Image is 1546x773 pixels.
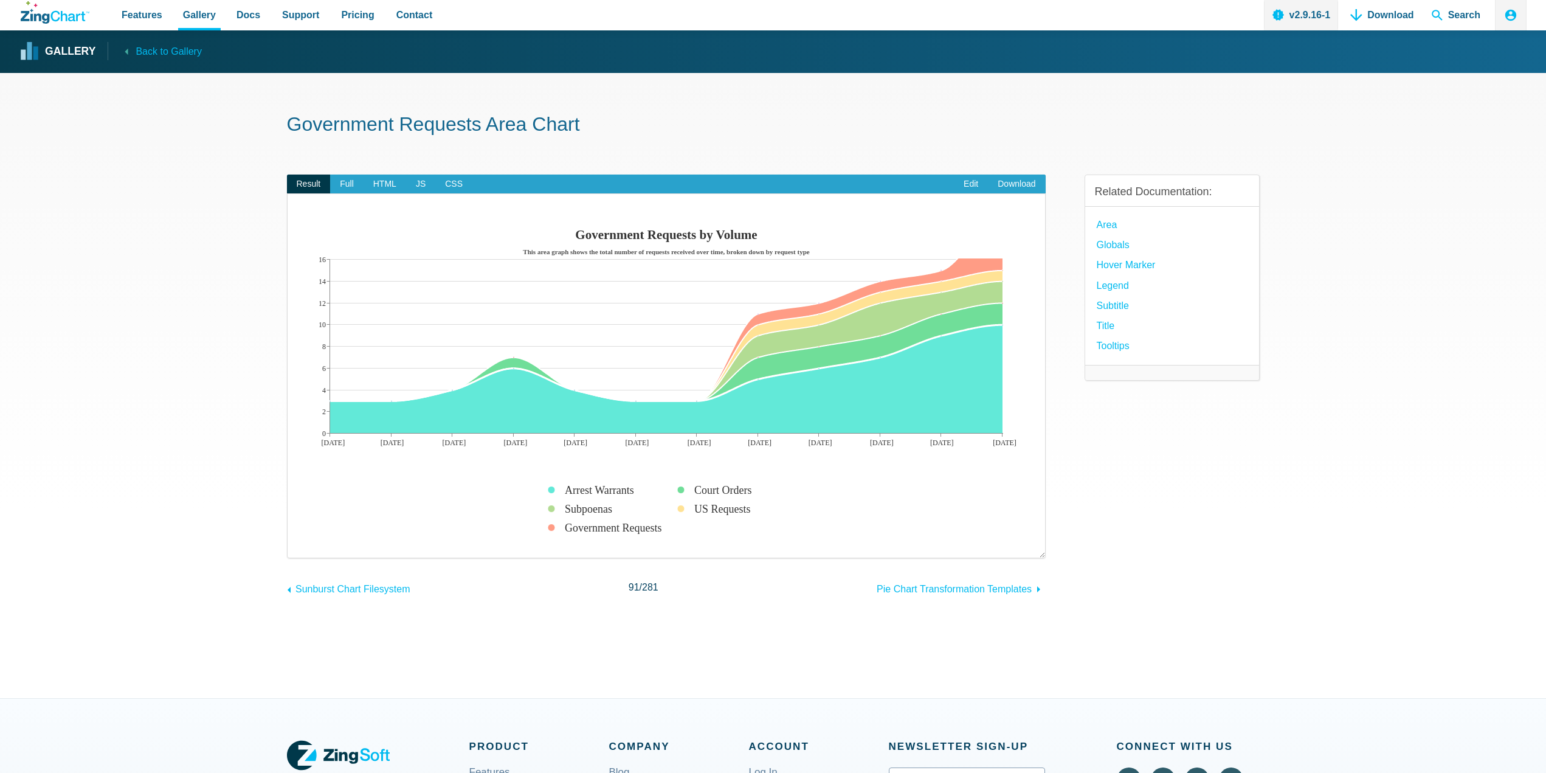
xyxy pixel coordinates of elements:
span: Pie Chart Transformation Templates [877,584,1032,594]
a: Sunburst Chart Filesystem [287,578,410,597]
span: Features [122,7,162,23]
a: Legend [1097,277,1129,294]
a: Hover Marker [1097,257,1156,273]
span: Pricing [341,7,374,23]
span: Result [287,175,331,194]
span: Product [469,738,609,755]
a: subtitle [1097,297,1129,314]
a: Gallery [21,43,95,61]
a: Download [988,175,1045,194]
a: ZingChart Logo. Click to return to the homepage [21,1,89,24]
strong: Gallery [45,46,95,57]
span: JS [406,175,435,194]
a: Area [1097,217,1117,233]
span: Account [749,738,889,755]
span: Connect With Us [1117,738,1260,755]
a: Pie Chart Transformation Templates [877,578,1045,597]
a: ZingSoft Logo. Click to visit the ZingSoft site (external). [287,738,390,773]
h1: Government Requests Area Chart [287,112,1260,139]
span: Contact [396,7,433,23]
a: Back to Gallery [108,42,201,60]
span: Sunburst Chart Filesystem [295,584,410,594]
span: Company [609,738,749,755]
a: Edit [954,175,988,194]
span: CSS [435,175,472,194]
span: Newsletter Sign‑up [889,738,1045,755]
span: 281 [642,582,658,592]
span: Docs [236,7,260,23]
span: / [629,579,658,595]
a: title [1097,317,1115,334]
span: 91 [629,582,640,592]
span: Back to Gallery [136,43,201,60]
h3: Related Documentation: [1095,185,1249,199]
span: HTML [364,175,406,194]
span: Support [282,7,319,23]
a: globals [1097,237,1130,253]
div: ​ [287,193,1046,558]
span: Full [330,175,364,194]
a: Tooltips [1097,338,1130,354]
span: Gallery [183,7,216,23]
